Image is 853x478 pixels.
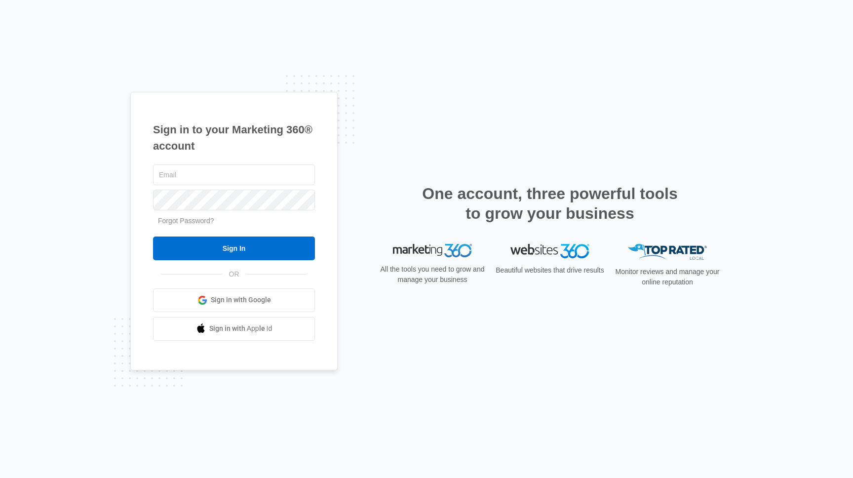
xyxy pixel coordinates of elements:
p: Monitor reviews and manage your online reputation [612,267,723,287]
img: Websites 360 [510,244,589,258]
img: Top Rated Local [628,244,707,260]
span: Sign in with Google [211,295,271,305]
a: Forgot Password? [158,217,214,225]
input: Email [153,164,315,185]
input: Sign In [153,237,315,260]
span: Sign in with Apple Id [209,323,272,334]
img: Marketing 360 [393,244,472,258]
a: Sign in with Google [153,288,315,312]
p: All the tools you need to grow and manage your business [377,264,488,285]
span: OR [222,269,246,279]
a: Sign in with Apple Id [153,317,315,341]
p: Beautiful websites that drive results [495,265,605,276]
h2: One account, three powerful tools to grow your business [419,184,681,223]
h1: Sign in to your Marketing 360® account [153,121,315,154]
